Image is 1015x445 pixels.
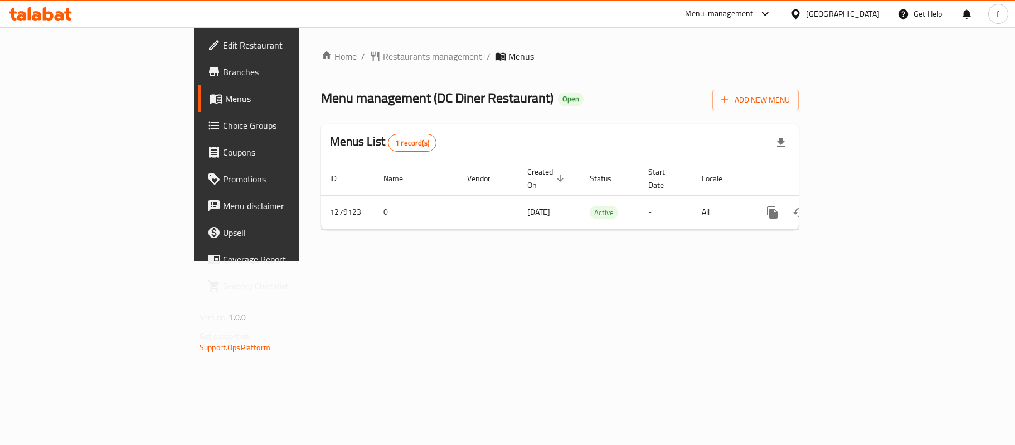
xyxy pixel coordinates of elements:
span: 1 record(s) [388,138,436,148]
span: Status [590,172,626,185]
table: enhanced table [321,162,875,230]
a: Menu disclaimer [198,192,363,219]
span: Start Date [648,165,679,192]
a: Edit Restaurant [198,32,363,59]
a: Promotions [198,166,363,192]
span: f [997,8,999,20]
td: All [693,195,750,229]
div: Menu-management [685,7,754,21]
a: Branches [198,59,363,85]
li: / [487,50,490,63]
button: more [759,199,786,226]
span: Menu management ( DC Diner Restaurant ) [321,85,553,110]
span: Add New Menu [721,93,790,107]
span: Active [590,206,618,219]
span: Menus [508,50,534,63]
span: Upsell [223,226,354,239]
h2: Menus List [330,133,436,152]
span: Open [558,94,584,104]
span: 1.0.0 [229,310,246,325]
div: Total records count [388,134,436,152]
a: Choice Groups [198,112,363,139]
a: Grocery Checklist [198,273,363,299]
span: [DATE] [527,205,550,219]
td: - [639,195,693,229]
a: Upsell [198,219,363,246]
span: Edit Restaurant [223,38,354,52]
span: Restaurants management [383,50,482,63]
td: 0 [375,195,458,229]
span: Menus [225,92,354,105]
span: Created On [527,165,567,192]
span: Promotions [223,172,354,186]
span: Locale [702,172,737,185]
span: Name [383,172,417,185]
span: Choice Groups [223,119,354,132]
span: Coupons [223,146,354,159]
a: Coupons [198,139,363,166]
span: Grocery Checklist [223,279,354,293]
span: Vendor [467,172,505,185]
span: Get support on: [200,329,251,344]
span: Menu disclaimer [223,199,354,212]
span: Branches [223,65,354,79]
th: Actions [750,162,875,196]
div: Open [558,93,584,106]
button: Change Status [786,199,813,226]
a: Support.OpsPlatform [200,340,270,355]
span: ID [330,172,351,185]
nav: breadcrumb [321,50,799,63]
button: Add New Menu [712,90,799,110]
a: Restaurants management [370,50,482,63]
div: Export file [768,129,794,156]
span: Coverage Report [223,253,354,266]
a: Coverage Report [198,246,363,273]
a: Menus [198,85,363,112]
div: [GEOGRAPHIC_DATA] [806,8,880,20]
span: Version: [200,310,227,325]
